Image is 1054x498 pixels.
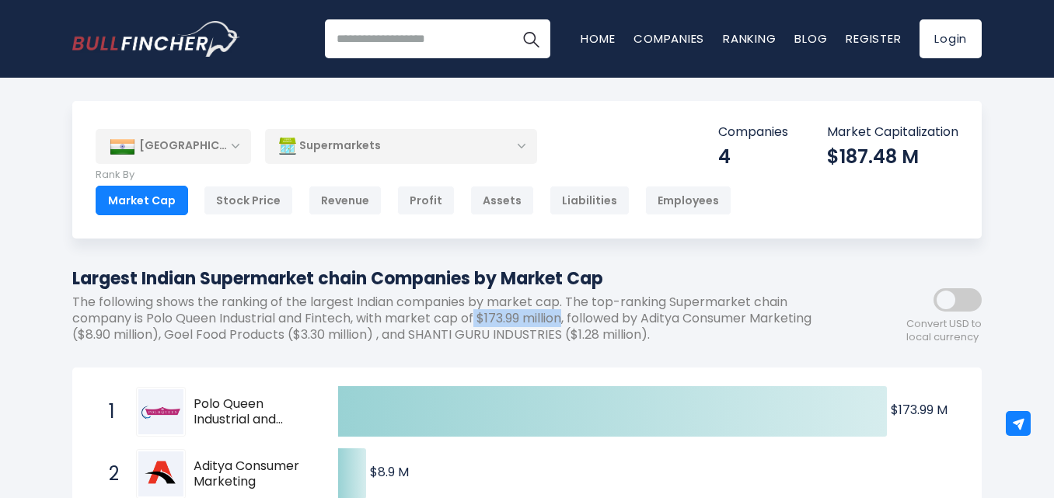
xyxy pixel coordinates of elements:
a: Home [581,30,615,47]
div: Assets [470,186,534,215]
div: Employees [645,186,731,215]
a: Ranking [723,30,776,47]
img: Polo Queen Industrial and Fintech [138,389,183,434]
a: Login [920,19,982,58]
div: $187.48 M [827,145,958,169]
h1: Largest Indian Supermarket chain Companies by Market Cap [72,266,842,291]
p: Rank By [96,169,731,182]
span: Aditya Consumer Marketing [194,458,311,491]
a: Register [846,30,901,47]
img: Bullfincher logo [72,21,240,57]
a: Companies [633,30,704,47]
div: Revenue [309,186,382,215]
button: Search [511,19,550,58]
div: 4 [718,145,788,169]
a: Go to homepage [72,21,239,57]
span: 2 [101,461,117,487]
a: Blog [794,30,827,47]
div: Supermarkets [265,128,537,164]
div: Market Cap [96,186,188,215]
p: Companies [718,124,788,141]
span: Convert USD to local currency [906,318,982,344]
div: Liabilities [550,186,630,215]
div: [GEOGRAPHIC_DATA] [96,129,251,163]
p: The following shows the ranking of the largest Indian companies by market cap. The top-ranking Su... [72,294,842,343]
text: $8.9 M [370,463,409,481]
p: Market Capitalization [827,124,958,141]
div: Stock Price [204,186,293,215]
span: 1 [101,399,117,425]
img: Aditya Consumer Marketing [138,451,183,496]
span: Polo Queen Industrial and Fintech [194,396,311,429]
text: $173.99 M [891,401,948,419]
div: Profit [397,186,455,215]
